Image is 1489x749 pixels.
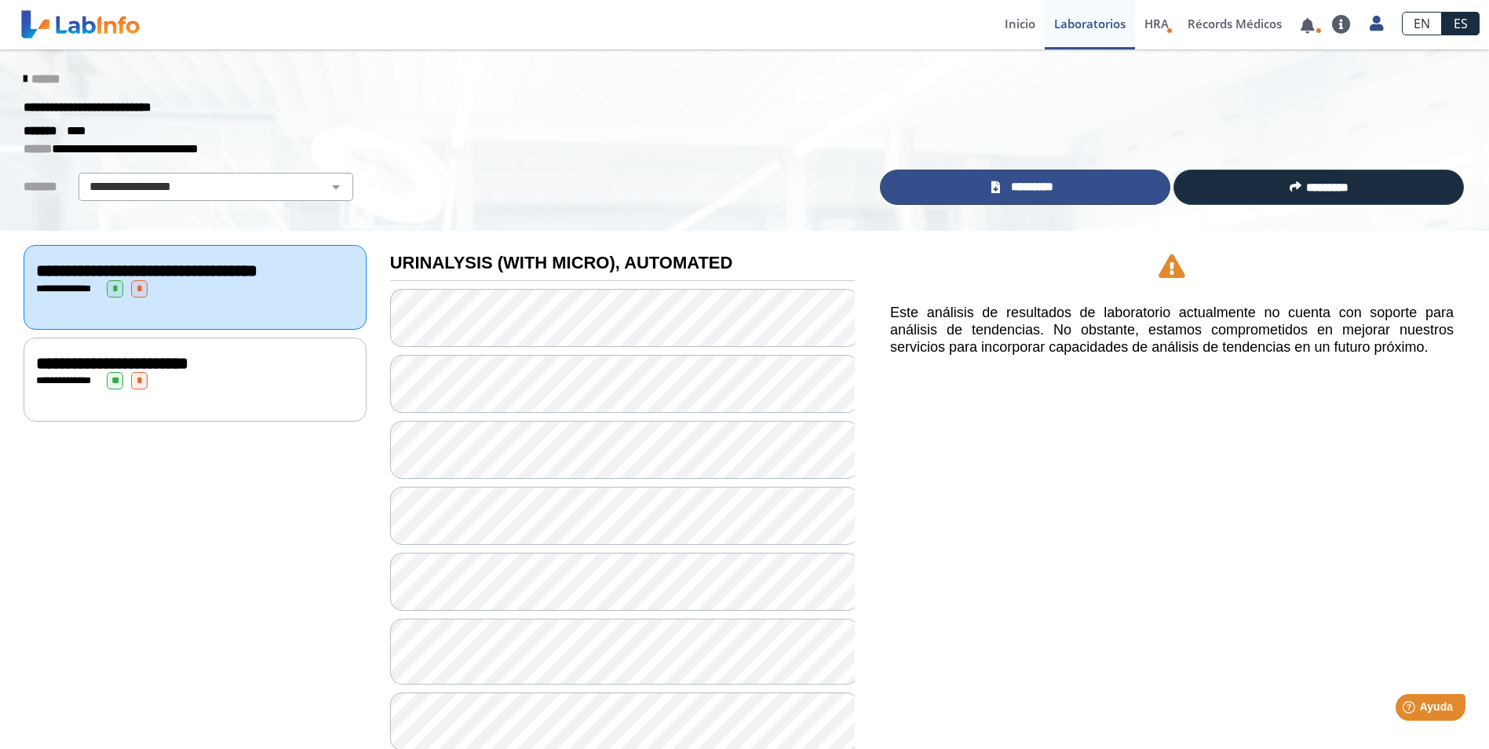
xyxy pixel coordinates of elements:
iframe: Help widget launcher [1349,688,1472,732]
h5: Este análisis de resultados de laboratorio actualmente no cuenta con soporte para análisis de ten... [890,305,1454,356]
span: HRA [1144,16,1169,31]
a: ES [1442,12,1480,35]
a: EN [1402,12,1442,35]
b: URINALYSIS (WITH MICRO), AUTOMATED [390,253,733,272]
